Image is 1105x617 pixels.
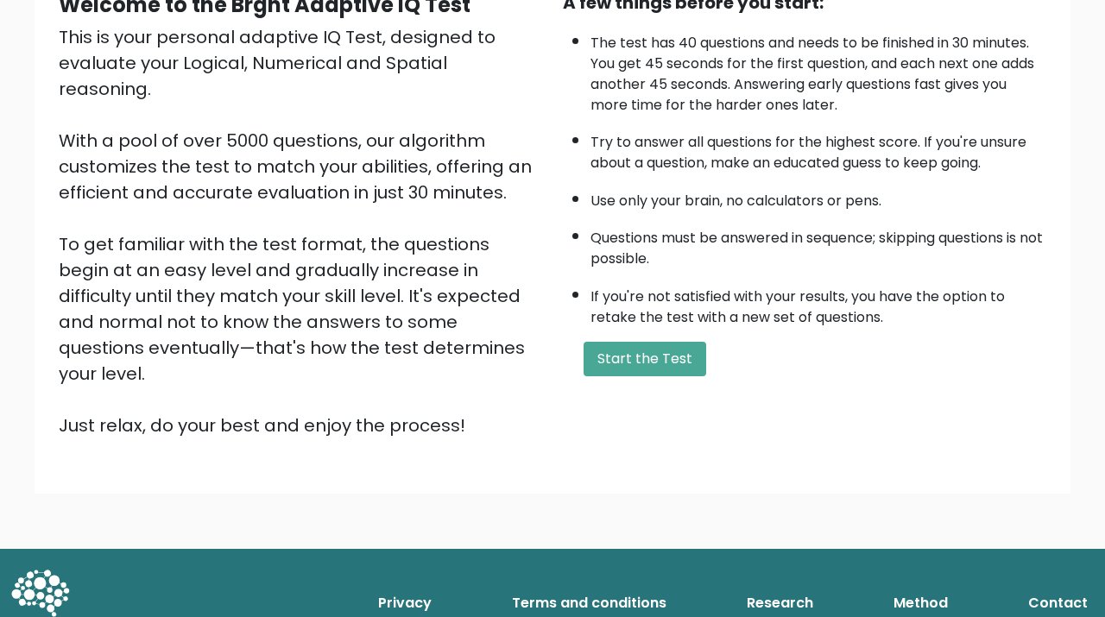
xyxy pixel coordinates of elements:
li: Try to answer all questions for the highest score. If you're unsure about a question, make an edu... [590,123,1046,173]
div: This is your personal adaptive IQ Test, designed to evaluate your Logical, Numerical and Spatial ... [59,24,542,438]
li: The test has 40 questions and needs to be finished in 30 minutes. You get 45 seconds for the firs... [590,24,1046,116]
button: Start the Test [584,342,706,376]
li: If you're not satisfied with your results, you have the option to retake the test with a new set ... [590,278,1046,328]
li: Questions must be answered in sequence; skipping questions is not possible. [590,219,1046,269]
li: Use only your brain, no calculators or pens. [590,182,1046,211]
